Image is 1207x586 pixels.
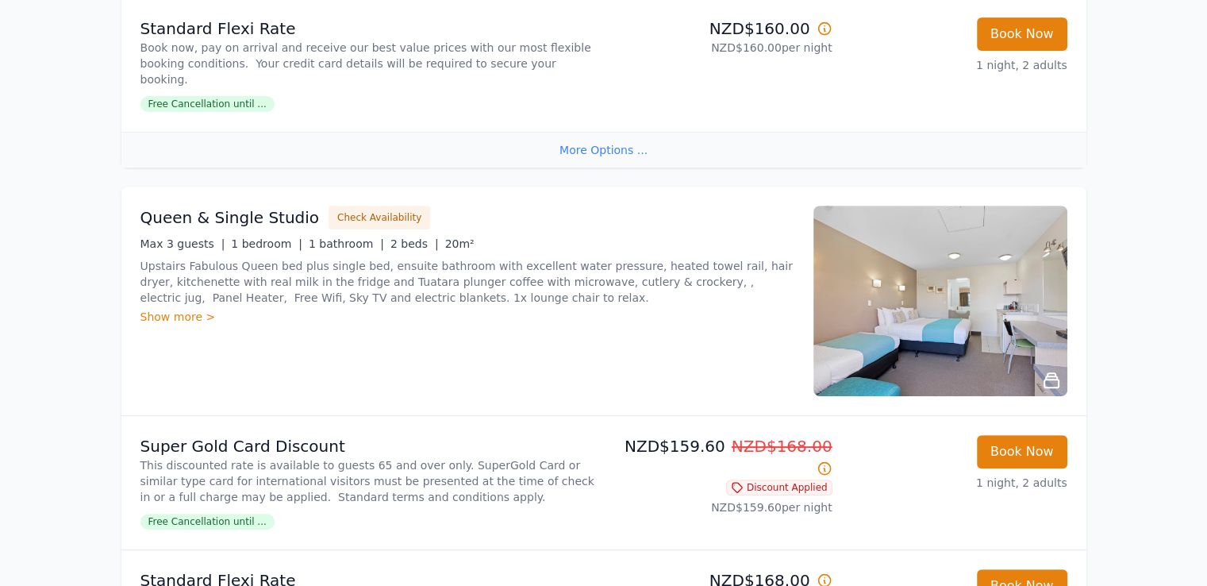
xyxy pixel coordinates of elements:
span: 1 bedroom | [231,237,302,250]
p: NZD$159.60 [610,435,832,480]
div: Show more > [140,309,794,325]
button: Book Now [977,17,1067,51]
span: Free Cancellation until ... [140,96,275,112]
div: More Options ... [121,132,1086,168]
p: 1 night, 2 adults [845,57,1067,73]
span: Max 3 guests | [140,237,225,250]
p: This discounted rate is available to guests 65 and over only. SuperGold Card or similar type card... [140,457,598,505]
span: 1 bathroom | [309,237,384,250]
span: Discount Applied [726,480,832,495]
p: NZD$159.60 per night [610,499,832,515]
p: Book now, pay on arrival and receive our best value prices with our most flexible booking conditi... [140,40,598,87]
span: NZD$168.00 [732,437,832,456]
p: Upstairs Fabulous Queen bed plus single bed, ensuite bathroom with excellent water pressure, heat... [140,258,794,306]
p: NZD$160.00 [610,17,832,40]
p: Super Gold Card Discount [140,435,598,457]
span: Free Cancellation until ... [140,514,275,530]
button: Book Now [977,435,1067,468]
span: 20m² [445,237,475,250]
span: 2 beds | [390,237,439,250]
button: Check Availability [329,206,430,229]
h3: Queen & Single Studio [140,206,320,229]
p: 1 night, 2 adults [845,475,1067,491]
p: Standard Flexi Rate [140,17,598,40]
p: NZD$160.00 per night [610,40,832,56]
